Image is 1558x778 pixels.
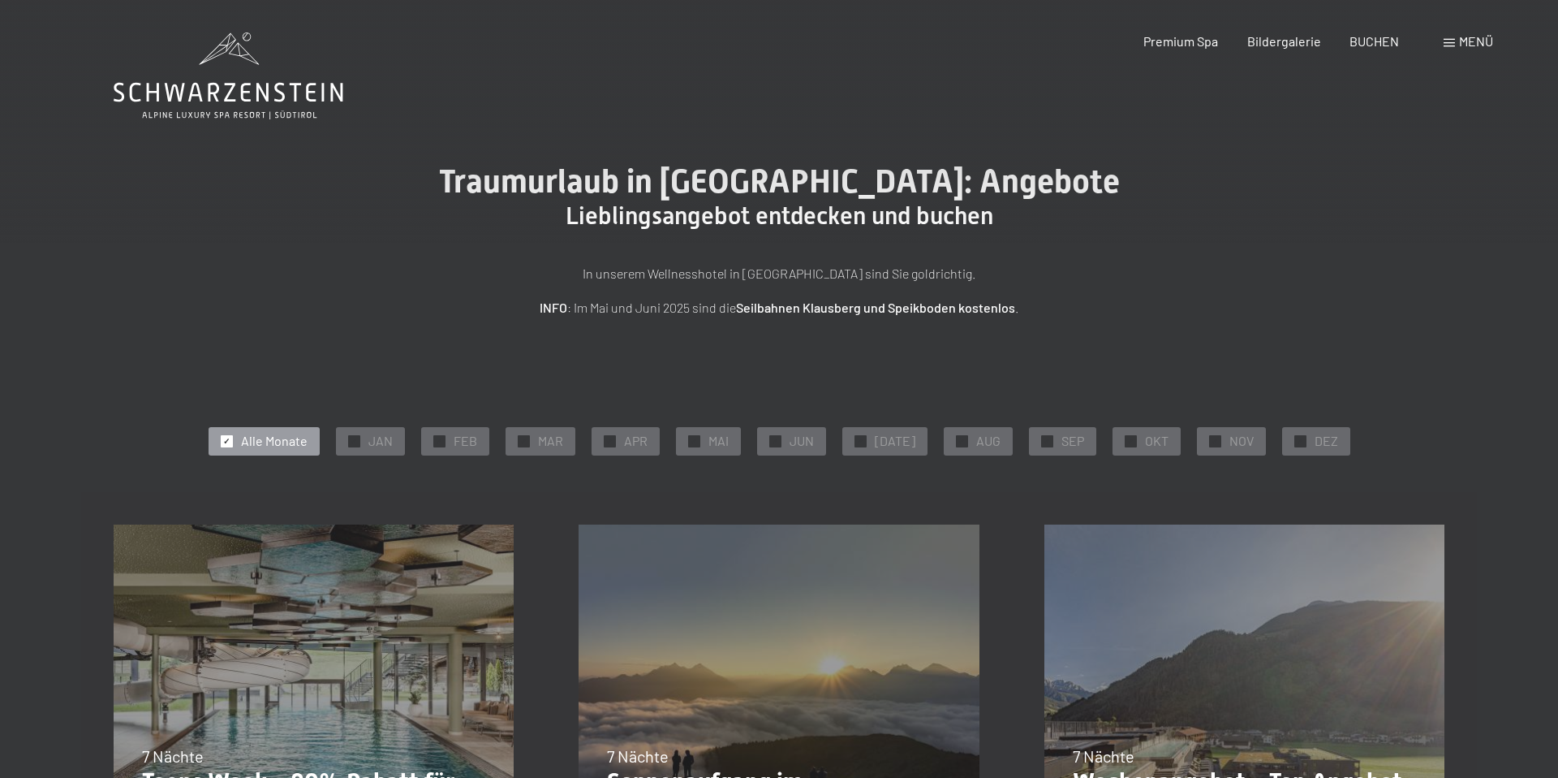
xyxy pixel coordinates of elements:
[1229,432,1254,450] span: NOV
[1212,435,1218,447] span: ✓
[772,435,778,447] span: ✓
[1061,432,1084,450] span: SEP
[736,300,1015,315] strong: Seilbahnen Klausberg und Speikboden kostenlos
[1459,33,1493,49] span: Menü
[351,435,357,447] span: ✓
[1044,435,1050,447] span: ✓
[857,435,863,447] span: ✓
[1247,33,1321,49] a: Bildergalerie
[223,435,230,447] span: ✓
[436,435,442,447] span: ✓
[1349,33,1399,49] a: BUCHEN
[566,201,993,230] span: Lieblingsangebot entdecken und buchen
[373,263,1185,284] p: In unserem Wellnesshotel in [GEOGRAPHIC_DATA] sind Sie goldrichtig.
[958,435,965,447] span: ✓
[1145,432,1168,450] span: OKT
[373,297,1185,318] p: : Im Mai und Juni 2025 sind die .
[1127,435,1134,447] span: ✓
[790,432,814,450] span: JUN
[875,432,915,450] span: [DATE]
[540,300,567,315] strong: INFO
[1297,435,1303,447] span: ✓
[520,435,527,447] span: ✓
[1315,432,1338,450] span: DEZ
[368,432,393,450] span: JAN
[439,162,1120,201] span: Traumurlaub in [GEOGRAPHIC_DATA]: Angebote
[454,432,477,450] span: FEB
[1073,746,1134,766] span: 7 Nächte
[142,746,204,766] span: 7 Nächte
[241,432,308,450] span: Alle Monate
[607,746,669,766] span: 7 Nächte
[976,432,1001,450] span: AUG
[538,432,563,450] span: MAR
[606,435,613,447] span: ✓
[1143,33,1218,49] a: Premium Spa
